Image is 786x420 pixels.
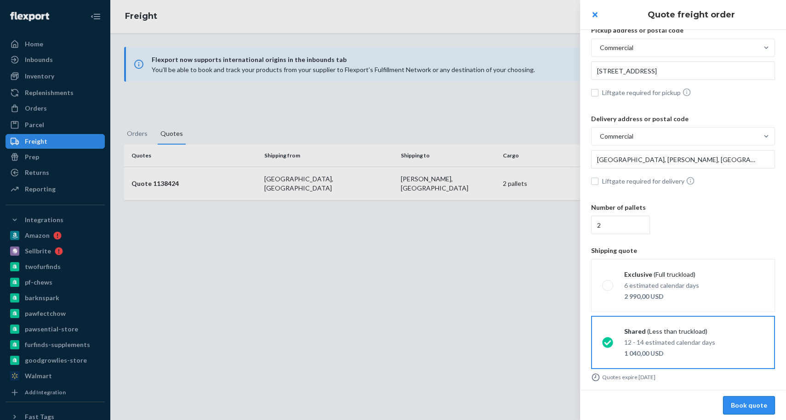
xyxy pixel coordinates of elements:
[591,373,775,382] div: Quotes expire [DATE]
[591,178,598,185] input: Liftgate required for delivery
[624,292,699,301] p: 2 990,00 USD
[591,246,775,255] p: Shipping quote
[624,270,699,279] div: Exclusive
[22,6,37,15] span: Чат
[624,281,699,290] p: 6 estimated calendar days
[591,114,775,123] p: Delivery address or postal code
[624,338,715,347] p: 12 - 14 estimated calendar days
[591,203,775,212] p: Number of pallets
[591,26,775,35] p: Pickup address or postal code
[647,327,707,336] span: (Less than truckload)
[723,396,775,414] button: Book quote
[591,150,775,168] input: U.S. Address Only
[624,327,715,336] div: Shared
[591,89,598,96] input: Liftgate required for pickup
[600,43,633,52] div: Commercial
[591,62,775,80] input: U.S. Address Only
[586,6,604,24] button: close
[654,270,695,279] span: (Full truckload)
[608,9,775,21] h1: Quote freight order
[602,176,775,186] span: Liftgate required for delivery
[600,132,633,141] div: Commercial
[624,349,715,358] p: 1 040,00 USD
[602,88,775,97] span: Liftgate required for pickup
